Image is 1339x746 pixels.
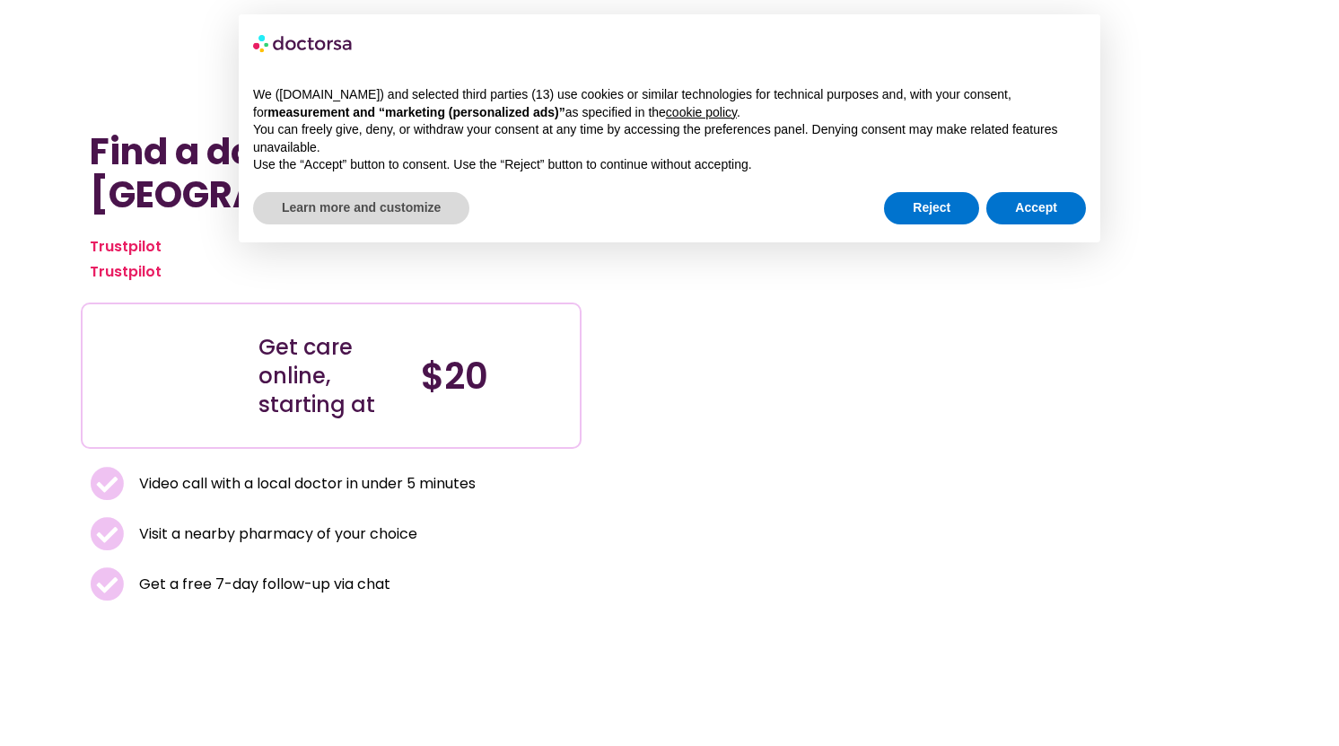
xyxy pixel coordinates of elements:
[666,105,737,119] a: cookie policy
[267,105,564,119] strong: measurement and “marketing (personalized ads)”
[253,121,1086,156] p: You can freely give, deny, or withdraw your consent at any time by accessing the preferences pane...
[253,29,354,57] img: logo
[253,192,469,224] button: Learn more and customize
[253,86,1086,121] p: We ([DOMAIN_NAME]) and selected third parties (13) use cookies or similar technologies for techni...
[258,333,403,419] div: Get care online, starting at
[135,522,417,547] span: Visit a nearby pharmacy of your choice
[110,318,226,434] img: Illustration depicting a young woman in a casual outfit, engaged with her smartphone. She has a p...
[135,471,476,496] span: Video call with a local doctor in under 5 minutes
[90,236,162,257] a: Trustpilot
[253,156,1086,174] p: Use the “Accept” button to consent. Use the “Reject” button to continue without accepting.
[986,192,1086,224] button: Accept
[884,192,979,224] button: Reject
[90,130,573,216] h1: Find a doctor near me in [GEOGRAPHIC_DATA]
[421,355,565,398] h4: $20
[90,261,162,282] a: Trustpilot
[135,572,390,597] span: Get a free 7-day follow-up via chat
